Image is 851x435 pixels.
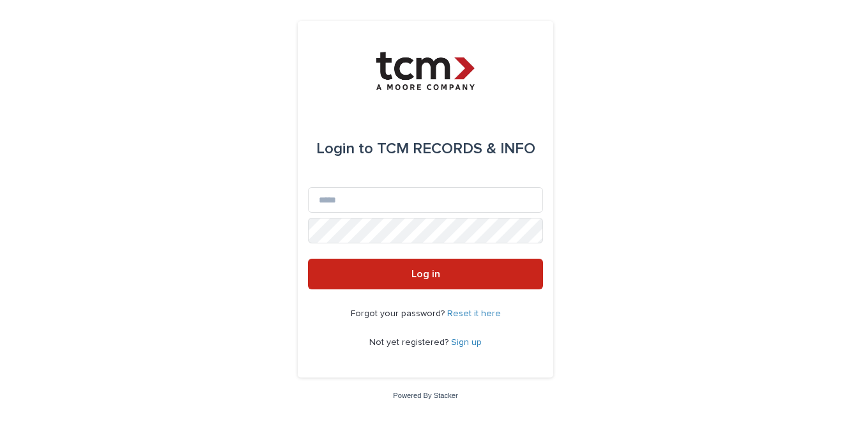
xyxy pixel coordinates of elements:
[351,309,447,318] span: Forgot your password?
[447,309,501,318] a: Reset it here
[369,338,451,347] span: Not yet registered?
[393,392,457,399] a: Powered By Stacker
[376,52,475,90] img: 4hMmSqQkux38exxPVZHQ
[316,131,535,167] div: TCM RECORDS & INFO
[308,259,543,289] button: Log in
[451,338,482,347] a: Sign up
[316,141,373,156] span: Login to
[411,269,440,279] span: Log in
